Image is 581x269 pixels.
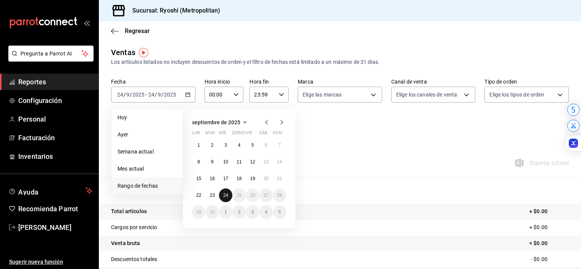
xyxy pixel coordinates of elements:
button: 8 de septiembre de 2025 [192,155,205,169]
p: = $0.00 [529,239,569,247]
span: Inventarios [18,151,92,161]
abbr: viernes [246,130,252,138]
abbr: 10 de septiembre de 2025 [223,159,228,165]
span: Recomienda Parrot [18,204,92,214]
abbr: 25 de septiembre de 2025 [237,193,241,198]
span: Elige los tipos de orden [489,91,544,98]
abbr: 27 de septiembre de 2025 [264,193,268,198]
abbr: 24 de septiembre de 2025 [223,193,228,198]
button: 27 de septiembre de 2025 [259,188,273,202]
button: 16 de septiembre de 2025 [205,172,219,185]
p: Resumen [111,185,569,195]
h3: Sucursal: Ryoshi (Metropolitan) [126,6,220,15]
abbr: 30 de septiembre de 2025 [210,209,214,215]
abbr: 17 de septiembre de 2025 [223,176,228,181]
button: 29 de septiembre de 2025 [192,205,205,219]
button: 5 de octubre de 2025 [273,205,286,219]
abbr: 12 de septiembre de 2025 [250,159,255,165]
button: 13 de septiembre de 2025 [259,155,273,169]
button: 14 de septiembre de 2025 [273,155,286,169]
abbr: 5 de septiembre de 2025 [251,142,254,148]
abbr: 20 de septiembre de 2025 [264,176,268,181]
p: - $0.00 [531,255,569,263]
input: -- [157,92,161,98]
button: 24 de septiembre de 2025 [219,188,232,202]
abbr: 2 de octubre de 2025 [238,209,241,215]
input: -- [148,92,155,98]
button: 4 de octubre de 2025 [259,205,273,219]
button: 2 de septiembre de 2025 [205,138,219,152]
abbr: 26 de septiembre de 2025 [250,193,255,198]
input: ---- [132,92,145,98]
span: Ayuda [18,186,83,195]
button: 12 de septiembre de 2025 [246,155,259,169]
button: 5 de septiembre de 2025 [246,138,259,152]
p: Cargos por servicio [111,223,157,231]
button: 2 de octubre de 2025 [232,205,246,219]
button: septiembre de 2025 [192,118,249,127]
abbr: 11 de septiembre de 2025 [237,159,241,165]
button: 26 de septiembre de 2025 [246,188,259,202]
input: -- [126,92,130,98]
span: Sugerir nueva función [9,258,92,266]
button: 15 de septiembre de 2025 [192,172,205,185]
label: Tipo de orden [484,79,569,84]
span: - [146,92,147,98]
img: Tooltip marker [139,48,148,57]
span: Personal [18,114,92,124]
button: Regresar [111,27,150,35]
button: 1 de septiembre de 2025 [192,138,205,152]
button: 28 de septiembre de 2025 [273,188,286,202]
input: -- [117,92,124,98]
span: Hoy [117,114,176,122]
abbr: 16 de septiembre de 2025 [210,176,214,181]
span: Regresar [125,27,150,35]
abbr: domingo [273,130,283,138]
span: / [124,92,126,98]
abbr: lunes [192,130,200,138]
span: Elige las marcas [303,91,341,98]
button: 21 de septiembre de 2025 [273,172,286,185]
input: ---- [164,92,176,98]
button: 18 de septiembre de 2025 [232,172,246,185]
p: Descuentos totales [111,255,157,263]
button: 19 de septiembre de 2025 [246,172,259,185]
span: / [155,92,157,98]
p: + $0.00 [529,223,569,231]
abbr: martes [205,130,214,138]
span: Reportes [18,77,92,87]
button: 7 de septiembre de 2025 [273,138,286,152]
label: Marca [298,79,382,84]
span: / [161,92,164,98]
abbr: 28 de septiembre de 2025 [277,193,282,198]
span: Pregunta a Parrot AI [21,50,82,58]
abbr: 3 de octubre de 2025 [251,209,254,215]
abbr: 13 de septiembre de 2025 [264,159,268,165]
button: 1 de octubre de 2025 [219,205,232,219]
abbr: 8 de septiembre de 2025 [197,159,200,165]
abbr: 18 de septiembre de 2025 [237,176,241,181]
span: Semana actual [117,148,176,156]
abbr: 1 de octubre de 2025 [224,209,227,215]
abbr: 7 de septiembre de 2025 [278,142,281,148]
abbr: 23 de septiembre de 2025 [210,193,214,198]
abbr: 4 de octubre de 2025 [265,209,267,215]
button: 3 de septiembre de 2025 [219,138,232,152]
p: Total artículos [111,207,147,215]
abbr: 2 de septiembre de 2025 [211,142,214,148]
button: 9 de septiembre de 2025 [205,155,219,169]
button: 25 de septiembre de 2025 [232,188,246,202]
button: 17 de septiembre de 2025 [219,172,232,185]
button: 20 de septiembre de 2025 [259,172,273,185]
label: Hora inicio [205,79,244,84]
p: Venta bruta [111,239,140,247]
span: / [130,92,132,98]
button: 23 de septiembre de 2025 [205,188,219,202]
span: Ayer [117,131,176,139]
span: septiembre de 2025 [192,119,240,125]
abbr: 21 de septiembre de 2025 [277,176,282,181]
button: 3 de octubre de 2025 [246,205,259,219]
a: Pregunta a Parrot AI [5,55,94,63]
button: Pregunta a Parrot AI [8,46,94,62]
abbr: jueves [232,130,277,138]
